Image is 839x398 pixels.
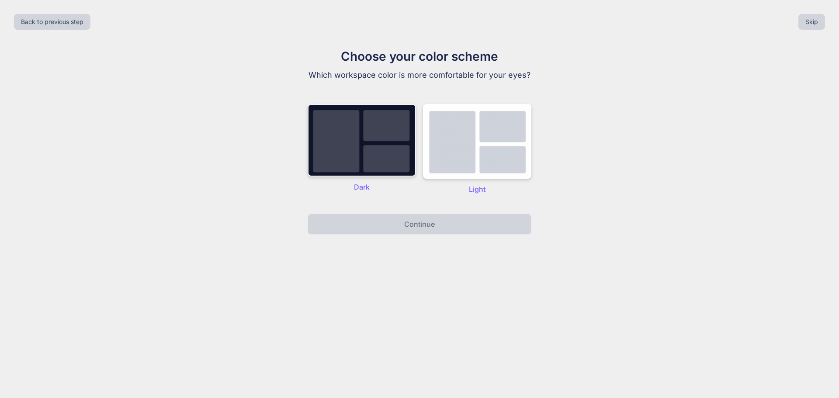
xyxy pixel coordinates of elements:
[423,104,531,179] img: dark
[273,47,566,66] h1: Choose your color scheme
[308,214,531,235] button: Continue
[404,219,435,229] p: Continue
[14,14,90,30] button: Back to previous step
[423,184,531,194] p: Light
[308,182,416,192] p: Dark
[273,69,566,81] p: Which workspace color is more comfortable for your eyes?
[798,14,825,30] button: Skip
[308,104,416,177] img: dark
